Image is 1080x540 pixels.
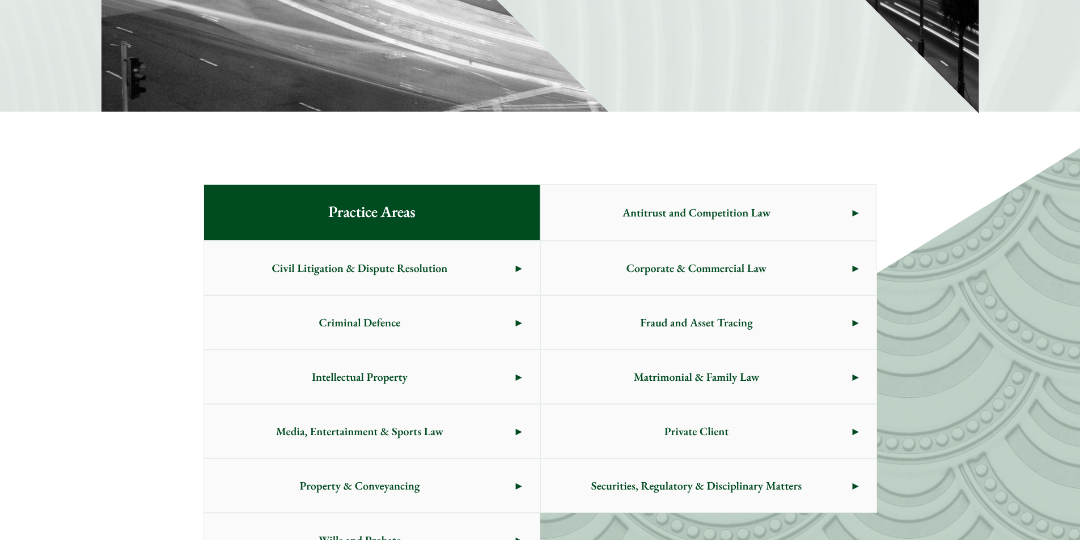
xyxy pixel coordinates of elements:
[541,459,876,512] a: Securities, Regulatory & Disciplinary Matters
[541,296,876,349] a: Fraud and Asset Tracing
[541,296,853,349] span: Fraud and Asset Tracing
[541,459,853,512] span: Securities, Regulatory & Disciplinary Matters
[541,405,853,458] span: Private Client
[310,185,433,240] span: Practice Areas
[541,405,876,458] a: Private Client
[204,459,516,512] span: Property & Conveyancing
[541,350,853,403] span: Matrimonial & Family Law
[541,185,876,240] a: Antitrust and Competition Law
[541,241,876,295] a: Corporate & Commercial Law
[204,241,540,295] a: Civil Litigation & Dispute Resolution
[204,296,540,349] a: Criminal Defence
[204,405,540,458] a: Media, Entertainment & Sports Law
[204,350,516,403] span: Intellectual Property
[541,186,853,239] span: Antitrust and Competition Law
[204,459,540,512] a: Property & Conveyancing
[204,241,516,295] span: Civil Litigation & Dispute Resolution
[541,350,876,403] a: Matrimonial & Family Law
[204,350,540,403] a: Intellectual Property
[204,296,516,349] span: Criminal Defence
[204,405,516,458] span: Media, Entertainment & Sports Law
[541,241,853,295] span: Corporate & Commercial Law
